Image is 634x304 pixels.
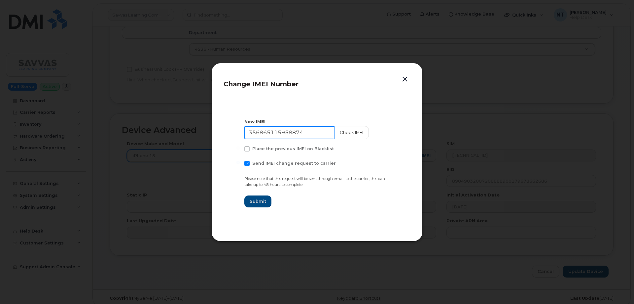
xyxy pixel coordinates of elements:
[244,118,390,125] div: New IMEI
[244,195,271,207] button: Submit
[252,146,334,151] span: Place the previous IMEI on Blacklist
[244,176,385,187] small: Please note that this request will be sent through email to the carrier, this can take up to 48 h...
[605,275,629,299] iframe: Messenger Launcher
[250,198,266,204] span: Submit
[236,161,240,164] input: Send IMEI change request to carrier
[236,146,240,150] input: Place the previous IMEI on Blacklist
[252,161,336,166] span: Send IMEI change request to carrier
[224,80,299,88] span: Change IMEI Number
[334,126,369,139] button: Check IMEI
